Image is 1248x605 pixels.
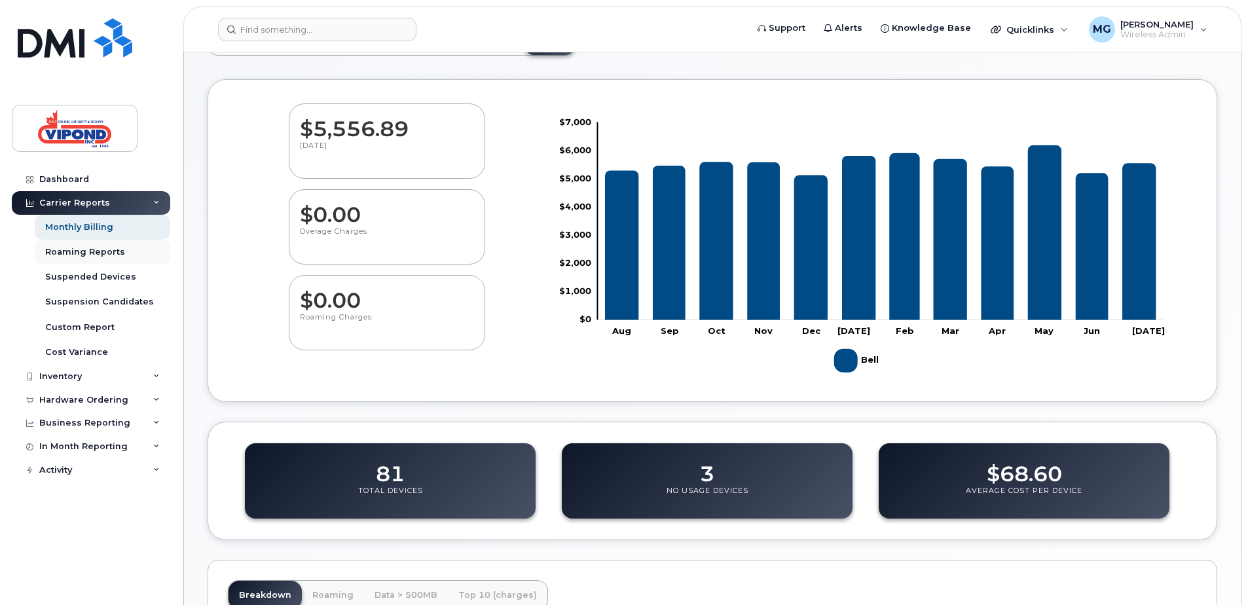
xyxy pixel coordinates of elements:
a: Support [748,15,815,41]
span: Wireless Admin [1120,29,1194,40]
dd: 81 [376,449,405,486]
tspan: $6,000 [559,144,591,155]
g: Legend [834,344,882,378]
tspan: $0 [579,314,591,324]
tspan: Dec [802,325,821,336]
div: Michelle Gordon [1080,16,1217,43]
tspan: Feb [896,325,914,336]
p: Overage Charges [300,227,474,250]
tspan: Sep [661,325,679,336]
tspan: $4,000 [559,201,591,211]
tspan: $1,000 [559,285,591,296]
tspan: $7,000 [559,116,591,126]
span: Knowledge Base [892,22,971,35]
div: Quicklinks [982,16,1077,43]
tspan: Nov [754,325,773,336]
p: Total Devices [358,486,423,509]
dd: 3 [700,449,714,486]
tspan: Jun [1084,325,1100,336]
dd: $68.60 [987,449,1062,486]
p: [DATE] [300,141,474,164]
g: Bell [605,145,1156,320]
tspan: $3,000 [559,229,591,240]
input: Find something... [218,18,416,41]
tspan: Mar [942,325,959,336]
tspan: May [1035,325,1054,336]
tspan: Oct [708,325,725,336]
a: Alerts [815,15,872,41]
span: MG [1093,22,1111,37]
p: No Usage Devices [667,486,748,509]
g: Chart [559,116,1165,377]
tspan: [DATE] [837,325,870,336]
span: Alerts [835,22,862,35]
span: [PERSON_NAME] [1120,19,1194,29]
g: Bell [834,344,882,378]
a: Knowledge Base [872,15,980,41]
p: Average Cost Per Device [966,486,1082,509]
tspan: Aug [612,325,631,336]
tspan: [DATE] [1132,325,1165,336]
tspan: $2,000 [559,257,591,268]
dd: $5,556.89 [300,104,474,141]
span: Support [769,22,805,35]
dd: $0.00 [300,190,474,227]
tspan: Apr [988,325,1006,336]
p: Roaming Charges [300,312,474,336]
dd: $0.00 [300,276,474,312]
tspan: $5,000 [559,172,591,183]
span: Quicklinks [1006,24,1054,35]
